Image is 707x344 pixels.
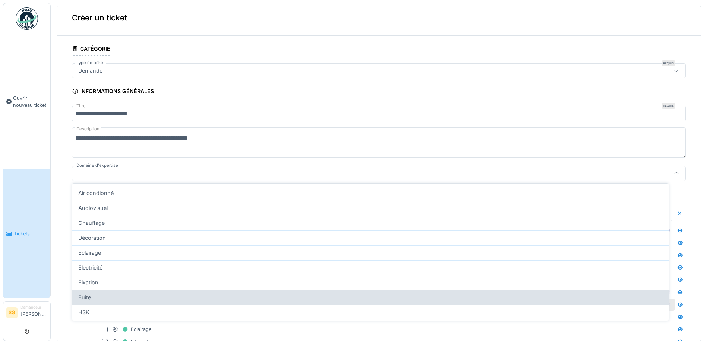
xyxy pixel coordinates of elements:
span: Eclairage [78,249,101,257]
label: Description [75,124,101,134]
li: [PERSON_NAME] [20,305,47,321]
span: Tickets [14,230,47,237]
span: Chauffage [78,219,105,227]
li: SG [6,307,18,318]
span: HSK [78,308,89,316]
span: Air condionné [78,189,114,197]
div: Requis [662,60,675,66]
span: Ouvrir nouveau ticket [13,95,47,109]
div: 1 [669,301,670,308]
a: Ouvrir nouveau ticket [3,34,50,169]
a: SG Demandeur[PERSON_NAME] [6,305,47,322]
span: Fuite [78,293,91,302]
span: Audiovisuel [78,204,108,212]
label: Domaine d'expertise [75,162,120,169]
span: Electricité [78,264,102,272]
div: Demande [75,67,105,75]
label: Type de ticket [75,60,106,66]
span: Fixation [78,278,98,287]
img: Badge_color-CXgf-gQk.svg [16,7,38,30]
div: Requis [662,103,675,109]
div: Catégorie [72,43,110,56]
span: Décoration [78,234,106,242]
label: Titre [75,103,87,109]
div: Demandeur [20,305,47,310]
div: 1 [669,289,670,296]
div: Eclairage [112,325,151,334]
div: Informations générales [72,86,154,98]
a: Tickets [3,169,50,298]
